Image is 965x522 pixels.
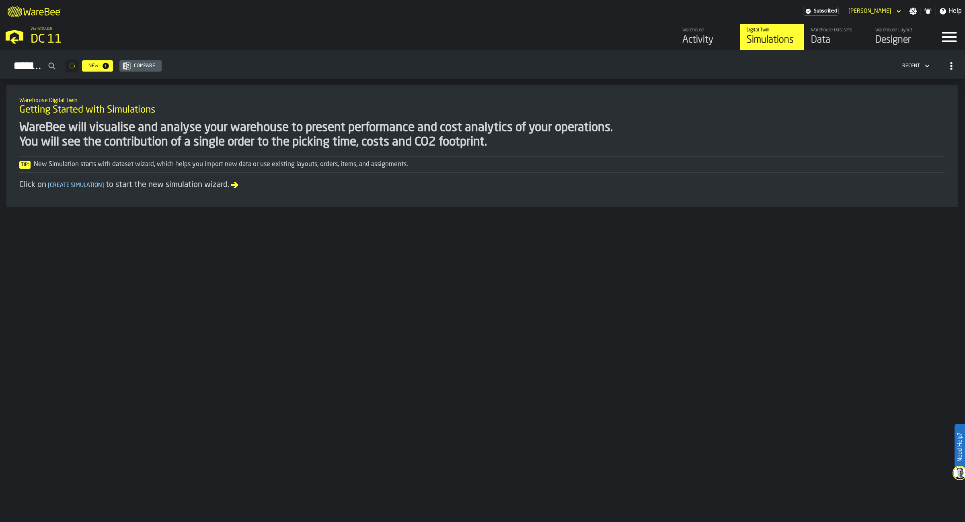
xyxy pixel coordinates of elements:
[747,34,798,47] div: Simulations
[19,160,945,169] div: New Simulation starts with dataset wizard, which helps you import new data or use existing layout...
[675,24,740,50] a: link-to-/wh/i/2e91095d-d0fa-471d-87cf-b9f7f81665fc/feed/
[82,60,113,72] button: button-New
[46,183,106,188] span: Create Simulation
[740,24,804,50] a: link-to-/wh/i/2e91095d-d0fa-471d-87cf-b9f7f81665fc/simulations
[62,60,82,72] div: ButtonLoadMore-Loading...-Prev-First-Last
[814,8,837,14] span: Subscribed
[13,92,951,121] div: title-Getting Started with Simulations
[906,7,920,15] label: button-toggle-Settings
[803,7,839,16] div: Menu Subscription
[85,63,102,69] div: New
[955,425,964,470] label: Need Help?
[131,63,158,69] div: Compare
[19,179,945,191] div: Click on to start the new simulation wizard.
[875,34,926,47] div: Designer
[875,27,926,33] div: Warehouse Layout
[19,104,155,117] span: Getting Started with Simulations
[747,27,798,33] div: Digital Twin
[804,24,868,50] a: link-to-/wh/i/2e91095d-d0fa-471d-87cf-b9f7f81665fc/data
[803,7,839,16] a: link-to-/wh/i/2e91095d-d0fa-471d-87cf-b9f7f81665fc/settings/billing
[19,121,945,150] div: WareBee will visualise and analyse your warehouse to present performance and cost analytics of yo...
[19,161,31,169] span: Tip:
[899,61,931,71] div: DropdownMenuValue-4
[119,60,162,72] button: button-Compare
[868,24,933,50] a: link-to-/wh/i/2e91095d-d0fa-471d-87cf-b9f7f81665fc/designer
[811,34,862,47] div: Data
[6,85,958,207] div: ItemListCard-
[933,24,965,50] label: button-toggle-Menu
[682,27,733,33] div: Warehouse
[949,6,962,16] span: Help
[921,7,935,15] label: button-toggle-Notifications
[31,26,52,31] span: Warehouse
[31,32,248,47] div: DC 11
[48,183,50,188] span: [
[848,8,891,14] div: DropdownMenuValue-Kim Jonsson
[811,27,862,33] div: Warehouse Datasets
[19,96,945,104] h2: Sub Title
[682,34,733,47] div: Activity
[102,183,104,188] span: ]
[936,6,965,16] label: button-toggle-Help
[902,63,920,69] div: DropdownMenuValue-4
[845,6,903,16] div: DropdownMenuValue-Kim Jonsson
